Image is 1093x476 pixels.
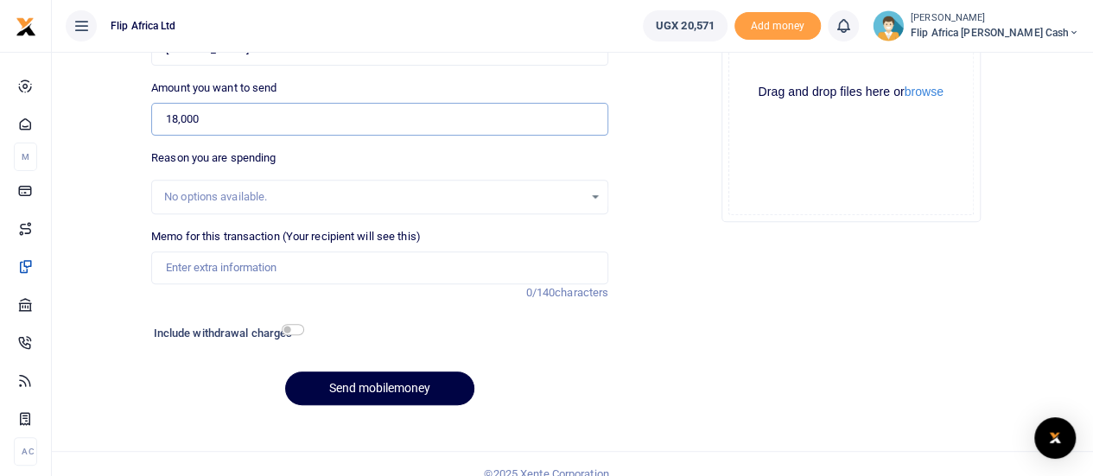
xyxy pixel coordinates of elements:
[151,149,276,167] label: Reason you are spending
[873,10,1079,41] a: profile-user [PERSON_NAME] Flip Africa [PERSON_NAME] Cash
[636,10,734,41] li: Wallet ballance
[151,228,421,245] label: Memo for this transaction (Your recipient will see this)
[1034,417,1076,459] div: Open Intercom Messenger
[729,84,973,100] div: Drag and drop files here or
[526,286,556,299] span: 0/140
[14,437,37,466] li: Ac
[734,12,821,41] li: Toup your wallet
[643,10,728,41] a: UGX 20,571
[555,286,608,299] span: characters
[873,10,904,41] img: profile-user
[911,25,1079,41] span: Flip Africa [PERSON_NAME] Cash
[734,18,821,31] a: Add money
[16,16,36,37] img: logo-small
[151,251,608,284] input: Enter extra information
[151,79,276,97] label: Amount you want to send
[164,188,583,206] div: No options available.
[656,17,715,35] span: UGX 20,571
[16,19,36,32] a: logo-small logo-large logo-large
[285,371,474,405] button: Send mobilemoney
[151,103,608,136] input: UGX
[14,143,37,171] li: M
[154,327,296,340] h6: Include withdrawal charges
[911,11,1079,26] small: [PERSON_NAME]
[104,18,183,34] span: Flip Africa Ltd
[734,12,821,41] span: Add money
[905,86,944,98] button: browse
